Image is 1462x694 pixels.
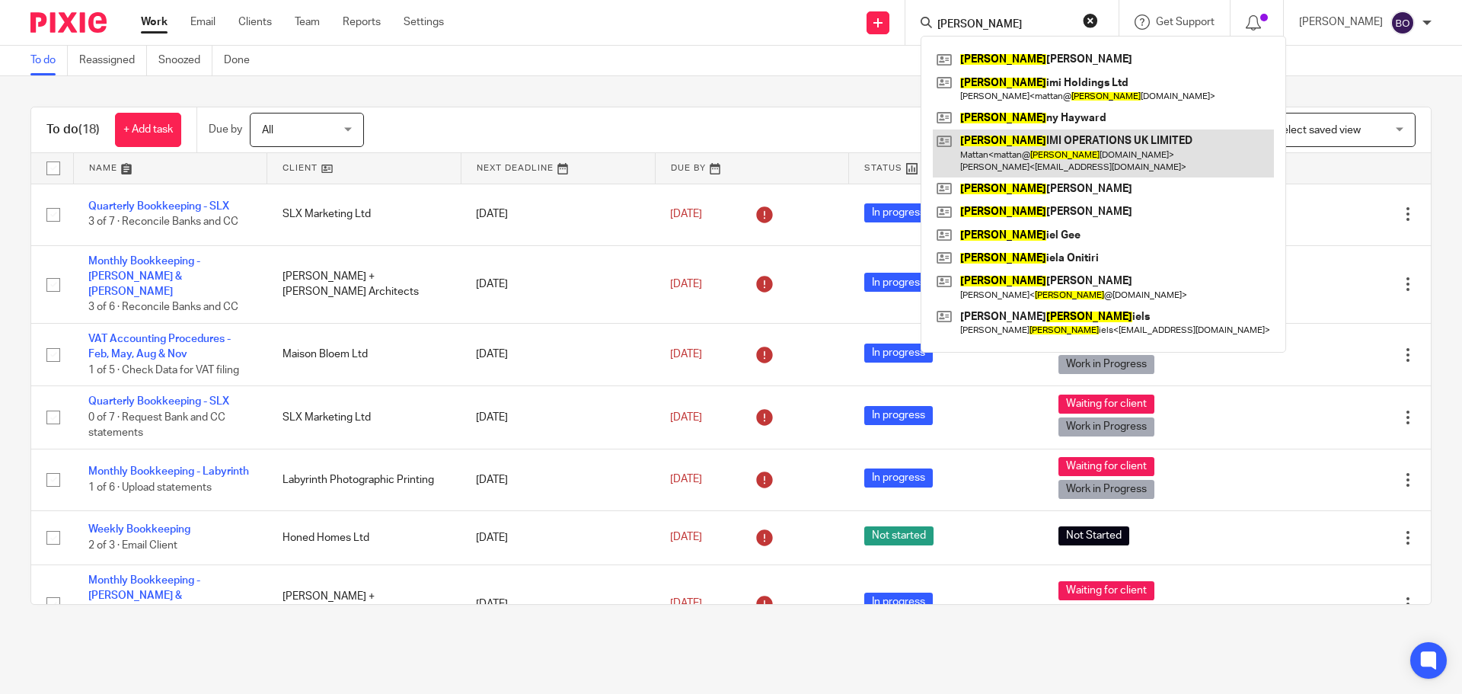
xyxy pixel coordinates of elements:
td: [DATE] [461,386,655,449]
a: Quarterly Bookkeeping - SLX [88,396,229,407]
span: In progress [864,203,933,222]
span: [DATE] [670,412,702,423]
td: Honed Homes Ltd [267,510,461,564]
td: SLX Marketing Ltd [267,184,461,245]
span: Waiting for client [1058,395,1154,414]
span: 3 of 7 · Reconcile Banks and CC [88,217,238,228]
span: In progress [864,344,933,363]
td: [DATE] [461,510,655,564]
td: Labyrinth Photographic Printing [267,449,461,510]
span: Select saved view [1275,125,1361,136]
span: 3 of 6 · Reconcile Banks and CC [88,302,238,313]
span: 0 of 7 · Request Bank and CC statements [88,412,225,439]
a: Email [190,14,215,30]
span: In progress [864,273,933,292]
a: Work [141,14,168,30]
span: [DATE] [670,532,702,543]
a: Snoozed [158,46,212,75]
a: Quarterly Bookkeeping - SLX [88,201,229,212]
a: Reassigned [79,46,147,75]
a: + Add task [115,113,181,147]
a: Monthly Bookkeeping - Labyrinth [88,466,249,477]
td: [DATE] [461,245,655,324]
span: Work in Progress [1058,604,1154,623]
p: [PERSON_NAME] [1299,14,1383,30]
span: Waiting for client [1058,457,1154,476]
span: Work in Progress [1058,355,1154,374]
img: svg%3E [1390,11,1415,35]
span: [DATE] [670,475,702,485]
span: In progress [864,406,933,425]
a: Done [224,46,261,75]
a: Reports [343,14,381,30]
span: Waiting for client [1058,581,1154,600]
span: Work in Progress [1058,417,1154,437]
td: SLX Marketing Ltd [267,386,461,449]
span: All [262,125,273,136]
a: Settings [404,14,444,30]
img: Pixie [30,12,107,33]
span: In progress [864,593,933,612]
a: Monthly Bookkeeping - [PERSON_NAME] & [PERSON_NAME] [88,575,200,617]
td: [DATE] [461,324,655,386]
a: Weekly Bookkeeping [88,524,190,535]
td: [DATE] [461,449,655,510]
a: Clients [238,14,272,30]
span: In progress [864,469,933,488]
span: (18) [78,123,100,136]
a: Monthly Bookkeeping - [PERSON_NAME] & [PERSON_NAME] [88,256,200,298]
td: Maison Bloem Ltd [267,324,461,386]
td: [PERSON_NAME] + [PERSON_NAME] Architects [267,565,461,644]
span: 1 of 5 · Check Data for VAT filing [88,365,239,376]
span: 2 of 3 · Email Client [88,540,177,551]
td: [DATE] [461,184,655,245]
span: [DATE] [670,599,702,609]
td: [DATE] [461,565,655,644]
span: Not started [864,526,934,545]
a: VAT Accounting Procedures - Feb, May, Aug & Nov [88,334,231,360]
a: To do [30,46,68,75]
input: Search [936,18,1073,32]
span: [DATE] [670,209,702,219]
span: [DATE] [670,279,702,289]
span: Work in Progress [1058,480,1154,499]
a: Team [295,14,320,30]
span: Not Started [1058,526,1129,545]
td: [PERSON_NAME] + [PERSON_NAME] Architects [267,245,461,324]
button: Clear [1083,13,1098,28]
p: Due by [209,122,242,137]
span: 1 of 6 · Upload statements [88,482,212,493]
span: Get Support [1156,17,1215,27]
h1: To do [46,122,100,138]
span: [DATE] [670,349,702,360]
